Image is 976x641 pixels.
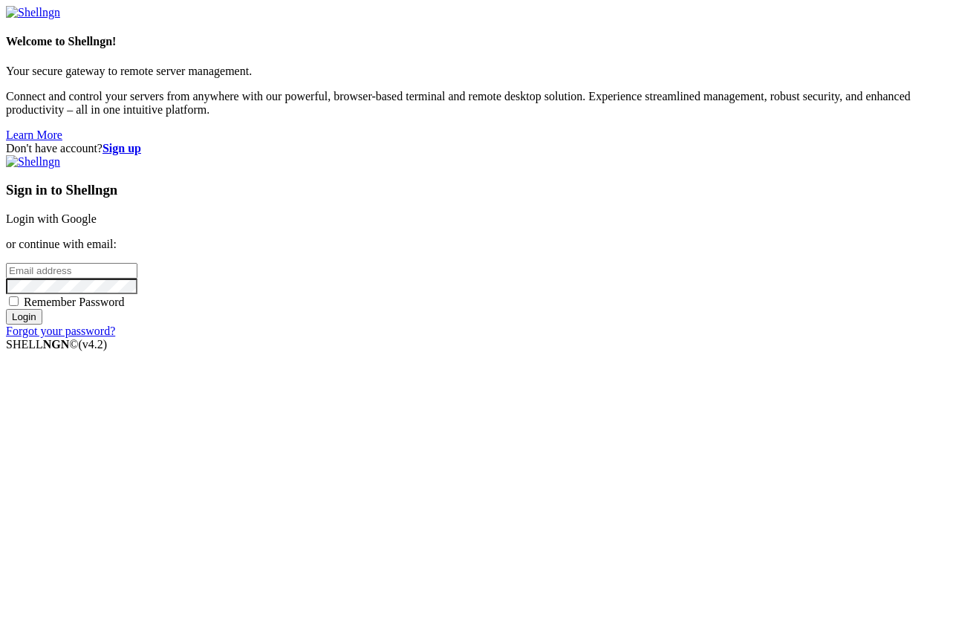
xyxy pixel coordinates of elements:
[9,296,19,306] input: Remember Password
[6,212,97,225] a: Login with Google
[6,6,60,19] img: Shellngn
[6,263,137,279] input: Email address
[6,155,60,169] img: Shellngn
[43,338,70,351] b: NGN
[6,142,970,155] div: Don't have account?
[6,128,62,141] a: Learn More
[6,182,970,198] h3: Sign in to Shellngn
[6,309,42,325] input: Login
[6,65,970,78] p: Your secure gateway to remote server management.
[103,142,141,154] a: Sign up
[6,90,970,117] p: Connect and control your servers from anywhere with our powerful, browser-based terminal and remo...
[79,338,108,351] span: 4.2.0
[24,296,125,308] span: Remember Password
[6,238,970,251] p: or continue with email:
[6,325,115,337] a: Forgot your password?
[6,35,970,48] h4: Welcome to Shellngn!
[6,338,107,351] span: SHELL ©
